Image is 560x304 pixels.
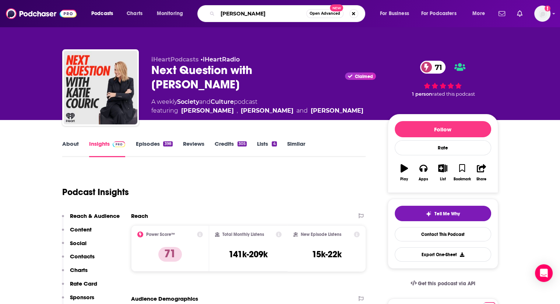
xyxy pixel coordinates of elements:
[534,6,550,22] img: User Profile
[412,91,432,97] span: 1 person
[472,159,491,186] button: Share
[416,8,467,20] button: open menu
[434,211,460,217] span: Tell Me Why
[183,140,204,157] a: Reviews
[113,141,126,147] img: Podchaser Pro
[287,140,305,157] a: Similar
[64,51,137,124] img: Next Question with Katie Couric
[375,8,418,20] button: open menu
[199,98,211,105] span: and
[62,266,88,280] button: Charts
[6,7,77,21] img: Podchaser - Follow, Share and Rate Podcasts
[201,56,240,63] span: •
[534,6,550,22] button: Show profile menu
[204,5,372,22] div: Search podcasts, credits, & more...
[514,7,525,20] a: Show notifications dropdown
[330,4,343,11] span: New
[296,106,308,115] span: and
[70,280,97,287] p: Rate Card
[157,8,183,19] span: Monitoring
[122,8,147,20] a: Charts
[433,159,452,186] button: List
[395,227,491,241] a: Contact This Podcast
[418,280,475,287] span: Get this podcast via API
[62,226,92,240] button: Content
[211,98,234,105] a: Culture
[151,56,199,63] span: iHeartPodcasts
[86,8,123,20] button: open menu
[453,177,471,181] div: Bookmark
[62,280,97,294] button: Rate Card
[310,12,340,15] span: Open Advanced
[62,212,120,226] button: Reach & Audience
[203,56,240,63] a: iHeartRadio
[432,91,475,97] span: rated this podcast
[70,226,92,233] p: Content
[70,294,94,301] p: Sponsors
[158,247,182,262] p: 71
[272,141,277,146] div: 4
[388,56,498,102] div: 71 1 personrated this podcast
[127,8,142,19] span: Charts
[131,212,148,219] h2: Reach
[301,232,341,237] h2: New Episode Listens
[535,264,553,282] div: Open Intercom Messenger
[237,141,247,146] div: 305
[222,232,264,237] h2: Total Monthly Listens
[400,177,408,181] div: Play
[91,8,113,19] span: Podcasts
[163,141,172,146] div: 398
[420,61,446,74] a: 71
[472,8,485,19] span: More
[311,106,363,115] a: Carrie Monahan
[135,140,172,157] a: Episodes398
[419,177,428,181] div: Apps
[395,121,491,137] button: Follow
[452,159,472,186] button: Bookmark
[421,8,457,19] span: For Podcasters
[237,106,238,115] span: ,
[89,140,126,157] a: InsightsPodchaser Pro
[312,249,342,260] h3: 15k-22k
[70,212,120,219] p: Reach & Audience
[241,106,293,115] div: [PERSON_NAME]
[395,206,491,221] button: tell me why sparkleTell Me Why
[534,6,550,22] span: Logged in as KarenFinkPRH
[177,98,199,105] a: Society
[545,6,550,11] svg: Add a profile image
[229,249,268,260] h3: 141k-209k
[215,140,247,157] a: Credits305
[62,140,79,157] a: About
[62,187,129,198] h1: Podcast Insights
[181,106,234,115] a: Katie Couric
[70,266,88,273] p: Charts
[395,159,414,186] button: Play
[62,240,87,253] button: Social
[414,159,433,186] button: Apps
[405,275,481,293] a: Get this podcast via API
[355,75,373,78] span: Claimed
[380,8,409,19] span: For Business
[151,98,363,115] div: A weekly podcast
[146,232,175,237] h2: Power Score™
[395,247,491,262] button: Export One-Sheet
[306,9,344,18] button: Open AdvancedNew
[70,240,87,247] p: Social
[152,8,193,20] button: open menu
[62,253,95,266] button: Contacts
[218,8,306,20] input: Search podcasts, credits, & more...
[476,177,486,181] div: Share
[131,295,198,302] h2: Audience Demographics
[151,106,363,115] span: featuring
[496,7,508,20] a: Show notifications dropdown
[70,253,95,260] p: Contacts
[467,8,494,20] button: open menu
[395,140,491,155] div: Rate
[426,211,432,217] img: tell me why sparkle
[440,177,446,181] div: List
[257,140,277,157] a: Lists4
[427,61,446,74] span: 71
